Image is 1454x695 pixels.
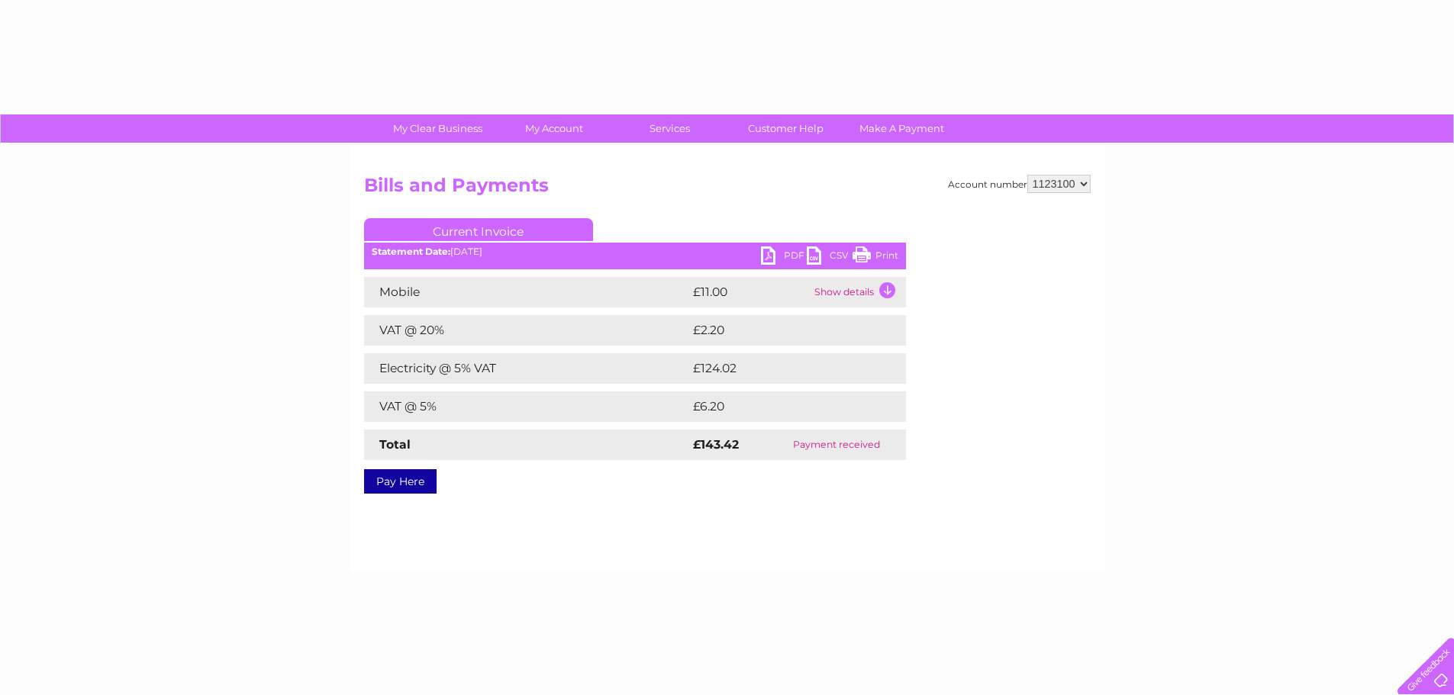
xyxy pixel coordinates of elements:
td: £124.02 [689,353,878,384]
a: Customer Help [723,114,849,143]
a: CSV [807,246,853,269]
a: My Clear Business [375,114,501,143]
a: Make A Payment [839,114,965,143]
a: My Account [491,114,617,143]
div: [DATE] [364,246,906,257]
td: Mobile [364,277,689,307]
td: Show details [811,277,906,307]
td: Electricity @ 5% VAT [364,353,689,384]
td: £2.20 [689,315,870,346]
div: Account number [948,175,1091,193]
td: VAT @ 5% [364,391,689,422]
a: Pay Here [364,469,437,494]
h2: Bills and Payments [364,175,1091,204]
td: £6.20 [689,391,870,422]
td: Payment received [767,430,906,460]
a: Services [607,114,733,143]
td: £11.00 [689,277,811,307]
td: VAT @ 20% [364,315,689,346]
a: Print [853,246,898,269]
a: PDF [761,246,807,269]
b: Statement Date: [372,246,450,257]
a: Current Invoice [364,218,593,241]
strong: Total [379,437,411,452]
strong: £143.42 [693,437,739,452]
